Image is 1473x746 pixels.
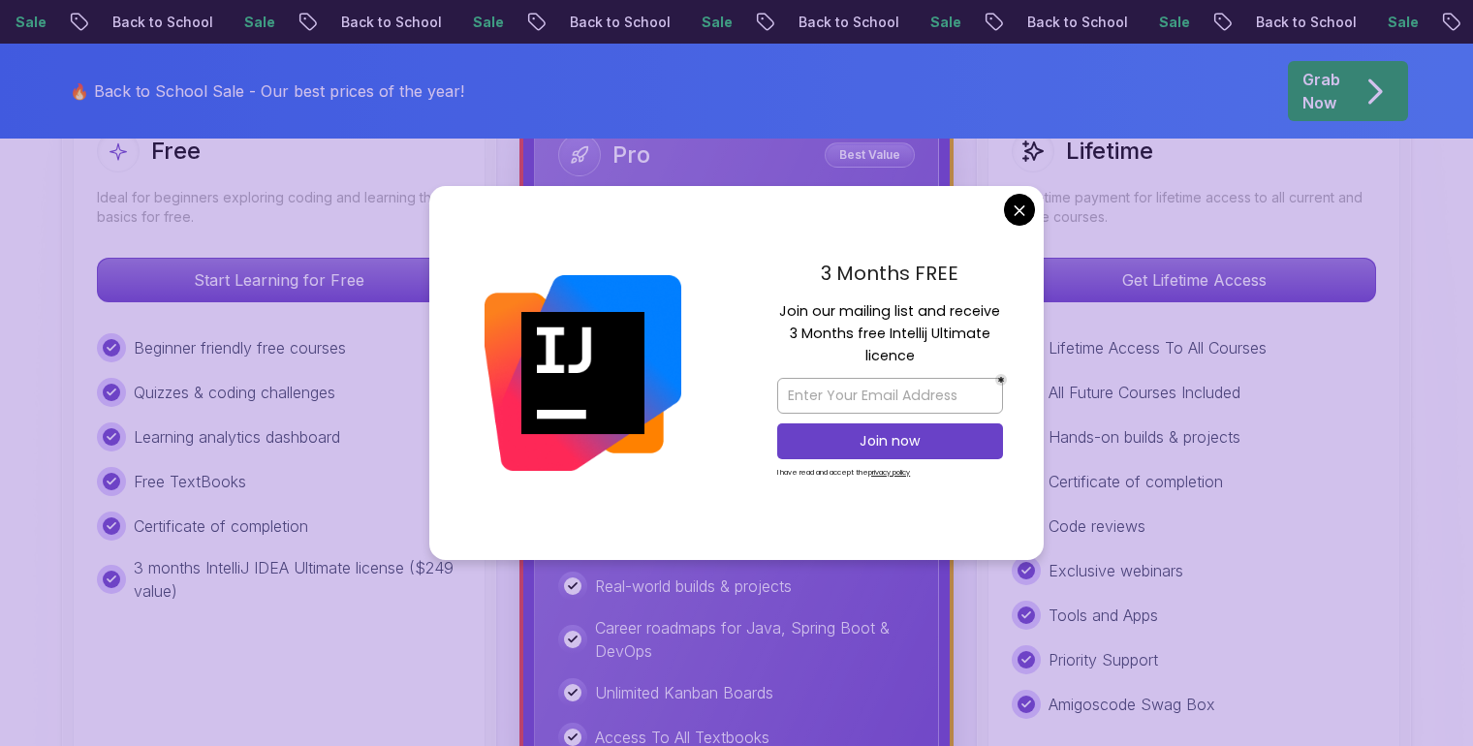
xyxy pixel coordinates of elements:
p: Back to School [325,13,456,32]
p: Lifetime Access To All Courses [1049,336,1267,359]
p: Quizzes & coding challenges [134,381,335,404]
p: Career roadmaps for Java, Spring Boot & DevOps [595,616,915,663]
p: Priority Support [1049,648,1158,671]
p: Sale [685,13,747,32]
p: Beginner friendly free courses [134,336,346,359]
p: Back to School [782,13,914,32]
p: Sale [456,13,518,32]
p: Grab Now [1302,68,1340,114]
p: Real-world builds & projects [595,575,792,598]
p: Exclusive webinars [1049,559,1183,582]
p: Free TextBooks [134,470,246,493]
p: Sale [914,13,976,32]
h2: Pro [612,140,650,171]
p: Back to School [1239,13,1371,32]
p: Best Value [828,145,912,165]
a: Get Lifetime Access [1012,270,1376,290]
p: Hands-on builds & projects [1049,425,1240,449]
button: Start Learning for Free [97,258,461,302]
p: Amigoscode Swag Box [1049,693,1215,716]
h2: Free [151,136,201,167]
p: Start Learning for Free [98,259,460,301]
p: 3 months IntelliJ IDEA Ultimate license ($249 value) [134,556,461,603]
p: Back to School [96,13,228,32]
p: Code reviews [1049,514,1145,538]
p: Tools and Apps [1049,604,1158,627]
p: Get Lifetime Access [1013,259,1375,301]
p: Unlimited Kanban Boards [595,681,773,704]
p: Ideal for beginners exploring coding and learning the basics for free. [97,188,461,227]
p: Sale [1371,13,1433,32]
p: One-time payment for lifetime access to all current and future courses. [1012,188,1376,227]
button: Get Lifetime Access [1012,258,1376,302]
p: 🔥 Back to School Sale - Our best prices of the year! [70,79,464,103]
p: Certificate of completion [134,514,308,538]
h2: Lifetime [1066,136,1153,167]
p: Sale [1143,13,1205,32]
p: Back to School [1011,13,1143,32]
p: All Future Courses Included [1049,381,1240,404]
p: Certificate of completion [1049,470,1223,493]
a: Start Learning for Free [97,270,461,290]
p: Learning analytics dashboard [134,425,340,449]
p: Back to School [553,13,685,32]
p: Sale [228,13,290,32]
